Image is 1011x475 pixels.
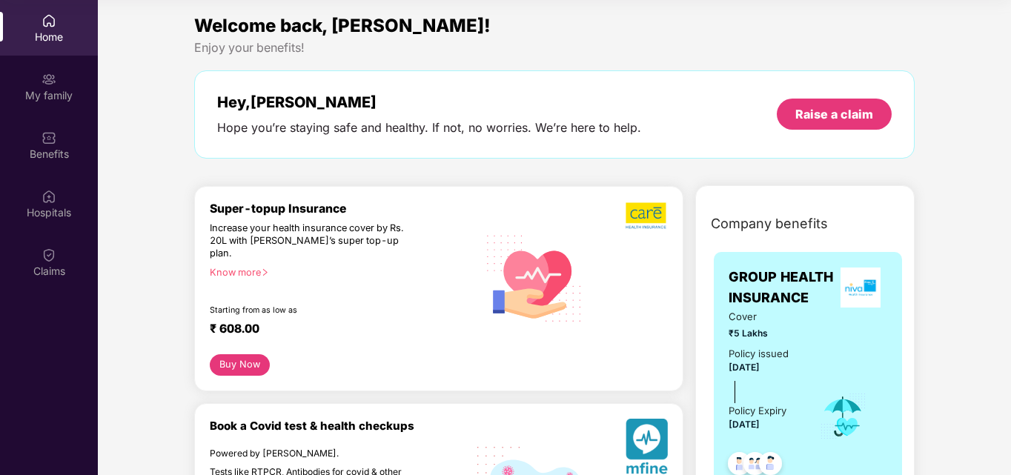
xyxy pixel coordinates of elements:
[217,120,641,136] div: Hope you’re staying safe and healthy. If not, no worries. We’re here to help.
[210,448,413,459] div: Powered by [PERSON_NAME].
[626,202,668,230] img: b5dec4f62d2307b9de63beb79f102df3.png
[729,403,786,419] div: Policy Expiry
[729,346,789,362] div: Policy issued
[42,130,56,145] img: svg+xml;base64,PHN2ZyBpZD0iQmVuZWZpdHMiIHhtbG5zPSJodHRwOi8vd3d3LnczLm9yZy8yMDAwL3N2ZyIgd2lkdGg9Ij...
[210,202,477,216] div: Super-topup Insurance
[729,267,834,309] span: GROUP HEALTH INSURANCE
[729,309,798,325] span: Cover
[194,15,491,36] span: Welcome back, [PERSON_NAME]!
[194,40,915,56] div: Enjoy your benefits!
[711,213,828,234] span: Company benefits
[477,219,592,336] img: svg+xml;base64,PHN2ZyB4bWxucz0iaHR0cDovL3d3dy53My5vcmcvMjAwMC9zdmciIHhtbG5zOnhsaW5rPSJodHRwOi8vd3...
[217,93,641,111] div: Hey, [PERSON_NAME]
[42,189,56,204] img: svg+xml;base64,PHN2ZyBpZD0iSG9zcGl0YWxzIiB4bWxucz0iaHR0cDovL3d3dy53My5vcmcvMjAwMC9zdmciIHdpZHRoPS...
[42,72,56,87] img: svg+xml;base64,PHN2ZyB3aWR0aD0iMjAiIGhlaWdodD0iMjAiIHZpZXdCb3g9IjAgMCAyMCAyMCIgZmlsbD0ibm9uZSIgeG...
[210,322,463,339] div: ₹ 608.00
[210,267,468,277] div: Know more
[841,268,881,308] img: insurerLogo
[729,362,760,373] span: [DATE]
[210,419,477,433] div: Book a Covid test & health checkups
[795,106,873,122] div: Raise a claim
[210,222,413,260] div: Increase your health insurance cover by Rs. 20L with [PERSON_NAME]’s super top-up plan.
[261,268,269,276] span: right
[210,354,270,376] button: Buy Now
[729,419,760,430] span: [DATE]
[210,305,414,316] div: Starting from as low as
[42,248,56,262] img: svg+xml;base64,PHN2ZyBpZD0iQ2xhaW0iIHhtbG5zPSJodHRwOi8vd3d3LnczLm9yZy8yMDAwL3N2ZyIgd2lkdGg9IjIwIi...
[42,13,56,28] img: svg+xml;base64,PHN2ZyBpZD0iSG9tZSIgeG1sbnM9Imh0dHA6Ly93d3cudzMub3JnLzIwMDAvc3ZnIiB3aWR0aD0iMjAiIG...
[729,326,798,340] span: ₹5 Lakhs
[819,392,867,441] img: icon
